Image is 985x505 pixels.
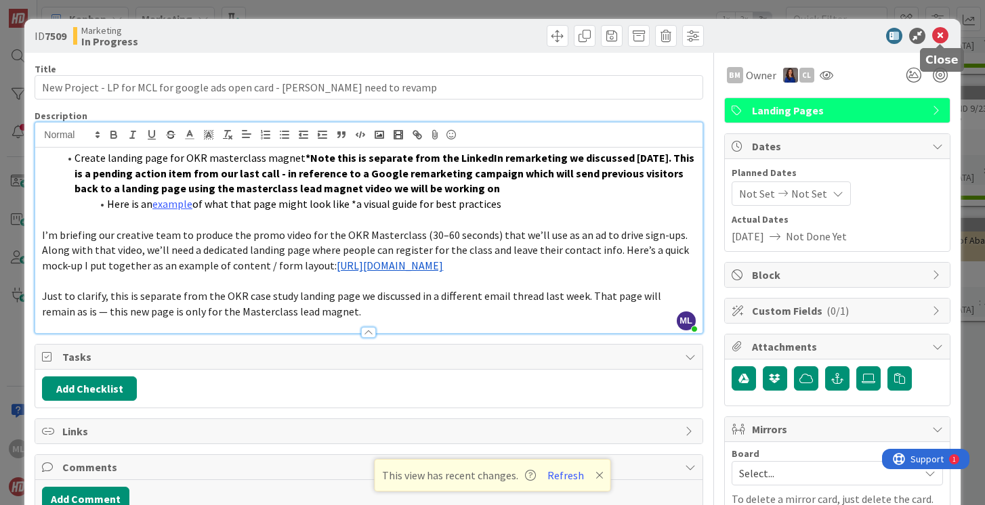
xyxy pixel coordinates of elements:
span: Tasks [62,349,677,365]
span: Mirrors [752,421,925,437]
span: Here is an [107,197,152,211]
span: Support [28,2,62,18]
span: Dates [752,138,925,154]
span: This view has recent changes. [382,467,536,483]
span: Comments [62,459,677,475]
span: Block [752,267,925,283]
span: Select... [739,464,913,483]
b: 7509 [45,29,66,43]
label: Title [35,63,56,75]
span: Attachments [752,338,925,355]
strong: *Note this is separate from the LinkedIn remarketing we discussed [DATE]. This is a pending actio... [75,151,696,195]
span: Not Set [791,185,827,202]
b: In Progress [81,36,138,47]
span: ( 0/1 ) [826,304,849,317]
div: 1 [70,5,74,16]
span: ID [35,28,66,44]
span: I’m briefing our creative team to produce the promo video for the OKR Masterclass (30–60 seconds)... [42,228,688,242]
span: ML [677,311,696,330]
span: Not Set [739,185,775,202]
a: example [152,197,192,211]
span: Planned Dates [732,166,943,180]
span: Description [35,110,87,122]
span: Owner [746,67,776,83]
span: [DATE] [732,228,764,244]
div: BM [727,67,743,83]
span: Create landing page for OKR masterclass magnet [75,151,306,164]
span: Links [62,423,677,439]
span: of what that page might look like *a visual guide for best practices [192,197,501,211]
button: Refresh [543,466,589,484]
h5: Close [925,53,959,66]
div: CL [799,68,814,83]
span: Along with that video, we’ll need a dedicated landing page where people can register for the clas... [42,243,691,272]
span: Custom Fields [752,303,925,319]
input: type card name here... [35,75,703,100]
span: Marketing [81,25,138,36]
button: Add Checklist [42,376,137,401]
a: [URL][DOMAIN_NAME] [337,259,443,272]
img: SL [783,68,798,83]
span: Actual Dates [732,213,943,227]
span: Board [732,449,759,458]
span: Not Done Yet [786,228,847,244]
span: Landing Pages [752,102,925,118]
span: Just to clarify, this is separate from the OKR case study landing page we discussed in a differen... [42,289,663,318]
